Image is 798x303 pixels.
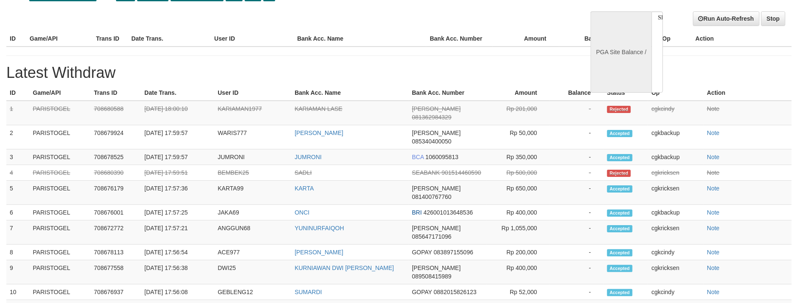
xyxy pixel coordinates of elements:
[442,169,481,176] span: 901514460590
[214,245,291,260] td: ACE977
[607,185,632,193] span: Accepted
[214,205,291,220] td: JAKA69
[550,101,604,125] td: -
[486,284,550,300] td: Rp 52,000
[214,220,291,245] td: ANGGUN68
[30,165,91,181] td: PARISTOGEL
[648,205,704,220] td: cgkbackup
[486,245,550,260] td: Rp 200,000
[707,129,720,136] a: Note
[412,129,461,136] span: [PERSON_NAME]
[141,260,214,284] td: [DATE] 17:56:38
[141,149,214,165] td: [DATE] 17:59:57
[559,31,620,47] th: Balance
[486,220,550,245] td: Rp 1,055,000
[434,249,473,256] span: 083897155096
[6,260,30,284] td: 9
[30,85,91,101] th: Game/API
[291,85,409,101] th: Bank Acc. Name
[423,209,473,216] span: 426001013648536
[550,85,604,101] th: Balance
[214,125,291,149] td: WARIS777
[486,101,550,125] td: Rp 201,000
[91,125,141,149] td: 708679924
[30,125,91,149] td: PARISTOGEL
[550,205,604,220] td: -
[6,284,30,300] td: 10
[648,149,704,165] td: cgkbackup
[550,220,604,245] td: -
[409,85,486,101] th: Bank Acc. Number
[141,101,214,125] td: [DATE] 18:00:10
[6,125,30,149] td: 2
[295,225,344,231] a: YUNINURFAIQOH
[707,169,720,176] a: Note
[6,31,26,47] th: ID
[214,85,291,101] th: User ID
[141,85,214,101] th: Date Trans.
[648,220,704,245] td: cgkricksen
[761,11,785,26] a: Stop
[295,169,312,176] a: SADLI
[412,193,451,200] span: 081400767760
[659,31,692,47] th: Op
[91,85,141,101] th: Trans ID
[412,273,451,280] span: 089508415989
[486,260,550,284] td: Rp 400,000
[550,181,604,205] td: -
[91,245,141,260] td: 708678113
[648,181,704,205] td: cgkricksen
[91,181,141,205] td: 708676179
[295,185,314,192] a: KARTA
[6,165,30,181] td: 4
[425,154,458,160] span: 1060095813
[214,165,291,181] td: BEMBEK25
[550,284,604,300] td: -
[707,249,720,256] a: Note
[6,205,30,220] td: 6
[648,260,704,284] td: cgkricksen
[412,185,461,192] span: [PERSON_NAME]
[128,31,211,47] th: Date Trans.
[486,205,550,220] td: Rp 400,000
[26,31,93,47] th: Game/API
[6,64,792,81] h1: Latest Withdraw
[141,205,214,220] td: [DATE] 17:57:25
[295,264,394,271] a: KURNIAWAN DWI [PERSON_NAME]
[214,181,291,205] td: KARTA99
[412,233,451,240] span: 085647171096
[550,245,604,260] td: -
[30,260,91,284] td: PARISTOGEL
[214,149,291,165] td: JUMRONI
[30,149,91,165] td: PARISTOGEL
[91,220,141,245] td: 708672772
[141,284,214,300] td: [DATE] 17:56:08
[141,181,214,205] td: [DATE] 17:57:36
[707,185,720,192] a: Note
[91,284,141,300] td: 708676937
[30,220,91,245] td: PARISTOGEL
[141,125,214,149] td: [DATE] 17:59:57
[6,101,30,125] td: 1
[6,245,30,260] td: 8
[91,205,141,220] td: 708676001
[648,165,704,181] td: cgkricksen
[6,220,30,245] td: 7
[486,181,550,205] td: Rp 650,000
[486,165,550,181] td: Rp 500,000
[707,225,720,231] a: Note
[141,245,214,260] td: [DATE] 17:56:54
[93,31,128,47] th: Trans ID
[412,264,461,271] span: [PERSON_NAME]
[91,165,141,181] td: 708680390
[295,289,322,295] a: SUMARDI
[412,138,451,145] span: 085340400050
[591,11,652,93] div: PGA Site Balance /
[91,149,141,165] td: 708678525
[141,165,214,181] td: [DATE] 17:59:51
[30,245,91,260] td: PARISTOGEL
[214,260,291,284] td: DWI25
[648,284,704,300] td: cgkcindy
[295,105,342,112] a: KARIAMAN LASE
[412,225,461,231] span: [PERSON_NAME]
